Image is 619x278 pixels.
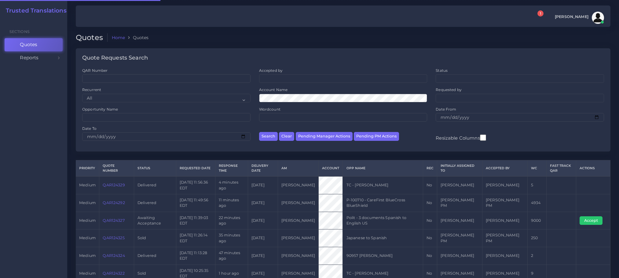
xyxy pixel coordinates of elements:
td: 11 minutes ago [215,194,248,212]
span: medium [79,218,96,223]
td: 47 minutes ago [215,247,248,265]
td: P-100710 - CareFirst BlueCross BlueShield [343,194,423,212]
td: [PERSON_NAME] PM [482,229,527,247]
button: Pending Manager Actions [296,132,353,141]
td: [DATE] [248,176,278,194]
th: Fast Track QAR [546,160,576,176]
a: Reports [5,51,63,64]
td: Japanese to Spanish [343,229,423,247]
td: [PERSON_NAME] PM [437,229,482,247]
th: Opp Name [343,160,423,176]
a: QAR124329 [103,183,125,187]
td: No [423,247,437,265]
th: Status [134,160,176,176]
td: [DATE] 11:49:56 EDT [176,194,215,212]
span: Reports [20,54,38,61]
td: Delivered [134,247,176,265]
td: [PERSON_NAME] PM [482,194,527,212]
th: Priority [76,160,99,176]
td: [PERSON_NAME] [437,212,482,229]
th: Accepted by [482,160,527,176]
td: No [423,194,437,212]
td: [DATE] 11:13:28 EDT [176,247,215,265]
td: [DATE] 11:26:14 EDT [176,229,215,247]
img: avatar [592,12,604,24]
a: [PERSON_NAME]avatar [552,12,606,24]
th: AM [278,160,318,176]
td: No [423,176,437,194]
span: 1 [537,10,544,16]
td: [DATE] [248,194,278,212]
th: Quote Number [99,160,134,176]
a: Accept [580,218,607,222]
td: Awaiting Acceptance [134,212,176,229]
button: Accept [580,216,603,225]
label: Account Name [259,87,288,92]
td: 4 minutes ago [215,176,248,194]
td: 9000 [527,212,546,229]
td: [DATE] [248,247,278,265]
th: Account [319,160,343,176]
li: Quotes [125,35,148,41]
td: Sold [134,229,176,247]
th: Actions [576,160,610,176]
td: No [423,229,437,247]
td: [PERSON_NAME] [482,212,527,229]
td: [PERSON_NAME] [482,176,527,194]
span: Sections [9,29,30,34]
span: medium [79,200,96,205]
label: Accepted by [259,68,283,73]
label: Recurrent [82,87,101,92]
th: Delivery Date [248,160,278,176]
a: Quotes [5,38,63,51]
button: Clear [279,132,294,141]
td: [PERSON_NAME] [278,247,318,265]
td: 90957 [PERSON_NAME] [343,247,423,265]
a: QAR124324 [103,253,125,258]
span: medium [79,253,96,258]
td: 4934 [527,194,546,212]
td: [PERSON_NAME] [437,176,482,194]
td: TC - [PERSON_NAME] [343,176,423,194]
label: Requested by [436,87,462,92]
th: WC [527,160,546,176]
th: Response Time [215,160,248,176]
a: Home [112,35,125,41]
span: medium [79,183,96,187]
input: Resizable Columns [480,134,486,141]
label: QAR Number [82,68,108,73]
label: Date To [82,126,97,131]
td: Polit - 3 documents Spanish to English US [343,212,423,229]
td: [PERSON_NAME] [482,247,527,265]
td: 5 [527,176,546,194]
a: QAR124322 [103,271,124,276]
td: [DATE] 11:39:03 EDT [176,212,215,229]
td: 22 minutes ago [215,212,248,229]
label: Status [436,68,448,73]
td: 35 minutes ago [215,229,248,247]
td: Delivered [134,194,176,212]
td: [PERSON_NAME] [437,247,482,265]
span: Quotes [20,41,37,48]
span: medium [79,236,96,240]
label: Opportunity Name [82,107,118,112]
h4: Quote Requests Search [82,55,148,61]
a: QAR124325 [103,236,124,240]
td: [PERSON_NAME] PM [437,194,482,212]
label: Resizable Columns [436,134,486,141]
label: Wordcount [259,107,280,112]
button: Search [259,132,278,141]
label: Date From [436,107,456,112]
span: medium [79,271,96,276]
a: 1 [532,14,543,22]
th: Initially Assigned to [437,160,482,176]
td: Delivered [134,176,176,194]
td: [PERSON_NAME] [278,229,318,247]
td: [DATE] [248,229,278,247]
a: QAR124327 [103,218,124,223]
td: 2 [527,247,546,265]
td: No [423,212,437,229]
span: [PERSON_NAME] [555,15,588,19]
th: Requested Date [176,160,215,176]
a: QAR124292 [103,200,125,205]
